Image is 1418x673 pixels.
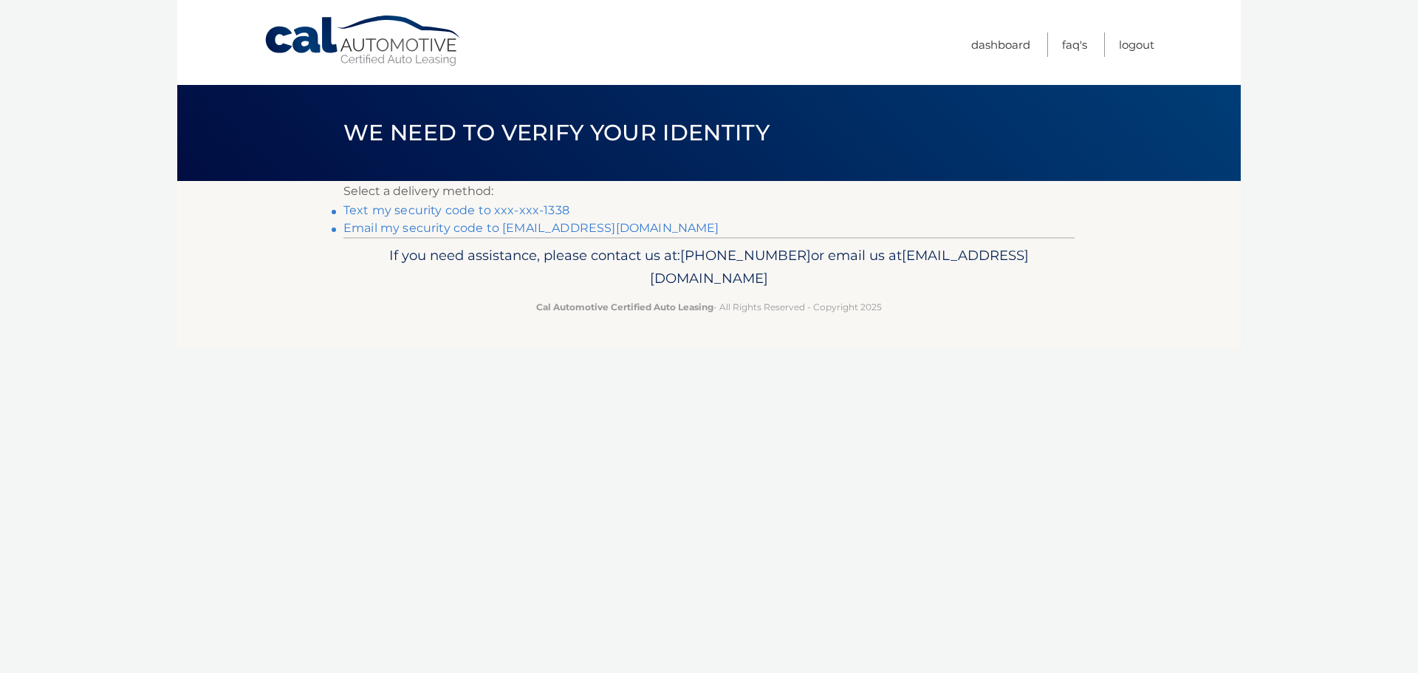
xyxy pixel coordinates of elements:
a: FAQ's [1062,33,1087,57]
span: We need to verify your identity [343,119,770,146]
a: Cal Automotive [264,15,463,67]
a: Email my security code to [EMAIL_ADDRESS][DOMAIN_NAME] [343,221,719,235]
p: Select a delivery method: [343,181,1075,202]
span: [PHONE_NUMBER] [680,247,811,264]
a: Text my security code to xxx-xxx-1338 [343,203,569,217]
a: Logout [1119,33,1154,57]
p: If you need assistance, please contact us at: or email us at [353,244,1065,291]
p: - All Rights Reserved - Copyright 2025 [353,299,1065,315]
a: Dashboard [971,33,1030,57]
strong: Cal Automotive Certified Auto Leasing [536,301,713,312]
